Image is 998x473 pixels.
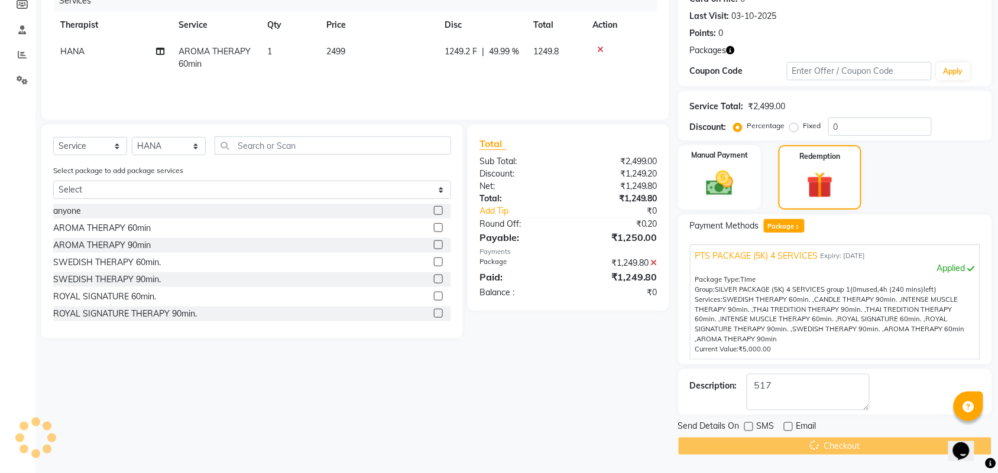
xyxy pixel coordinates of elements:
[698,168,742,199] img: _cash.svg
[690,100,744,113] div: Service Total:
[471,257,569,269] div: Package
[471,270,569,284] div: Paid:
[803,120,821,131] label: Fixed
[267,46,272,57] span: 1
[53,205,81,217] div: anyone
[719,27,724,40] div: 0
[794,224,801,231] span: 1
[568,193,666,205] div: ₹1,249.80
[800,151,841,162] label: Redemption
[732,10,777,22] div: 03-10-2025
[471,218,569,230] div: Round Off:
[690,27,717,40] div: Points:
[748,100,786,113] div: ₹2,499.00
[568,230,666,244] div: ₹1,250.00
[53,165,183,176] label: Select package to add package services
[568,168,666,180] div: ₹1,249.20
[796,420,816,435] span: Email
[695,262,975,275] div: Applied
[53,291,156,303] div: ROYAL SIGNATURE 60min.
[438,12,526,38] th: Disc
[319,12,438,38] th: Price
[948,426,986,461] iframe: chat widget
[851,285,863,293] span: (0m
[695,295,958,314] span: INTENSE MUSCLE THERAPY 90min. ,
[715,285,937,293] span: used, left)
[747,120,785,131] label: Percentage
[880,285,924,293] span: 4h (240 mins)
[695,345,739,353] span: Current Value:
[695,275,741,283] span: Package Type:
[568,270,666,284] div: ₹1,249.80
[695,250,818,262] span: PTS PACKAGE (5K) 4 SERVICES
[585,205,666,217] div: ₹0
[260,12,319,38] th: Qty
[821,251,866,261] span: Expiry: [DATE]
[690,121,727,133] div: Discount:
[53,273,161,286] div: SWEDISH THERAPY 90min.
[53,308,197,320] div: ROYAL SIGNATURE THERAPY 90min.
[60,46,85,57] span: HANA
[471,193,569,205] div: Total:
[445,45,477,58] span: 1249.2 F
[471,286,569,299] div: Balance :
[695,295,723,304] span: Services:
[757,420,775,435] span: SMS
[691,150,748,161] label: Manual Payment
[489,45,519,58] span: 49.99 %
[479,247,657,257] div: Payments
[568,257,666,269] div: ₹1,249.80
[690,220,759,232] span: Payment Methods
[526,12,585,38] th: Total
[690,65,787,77] div: Coupon Code
[568,155,666,168] div: ₹2,499.00
[326,46,345,57] span: 2499
[533,46,559,57] span: 1249.8
[753,305,866,314] span: THAI TREDITION THERAPY 90min. ,
[471,180,569,193] div: Net:
[471,230,569,244] div: Payable:
[690,380,737,392] div: Description:
[715,285,851,293] span: SILVER PACKAGE (5K) 4 SERVICES group 1
[723,295,815,304] span: SWEDISH THERAPY 60min. ,
[739,345,772,353] span: ₹5,000.00
[53,256,161,269] div: SWEDISH THERAPY 60min.
[479,138,507,150] span: Total
[838,315,926,323] span: ROYAL SIGNATURE 60min. ,
[741,275,756,283] span: Time
[53,12,171,38] th: Therapist
[799,169,841,201] img: _gift.svg
[471,155,569,168] div: Sub Total:
[937,63,970,80] button: Apply
[482,45,484,58] span: |
[697,335,777,343] span: AROMA THERAPY 90min
[568,218,666,230] div: ₹0.20
[695,285,715,293] span: Group:
[585,12,657,38] th: Action
[179,46,251,69] span: AROMA THERAPY 60min
[690,44,727,57] span: Packages
[678,420,740,435] span: Send Details On
[764,219,805,233] span: Package
[471,168,569,180] div: Discount:
[471,205,585,217] a: Add Tip
[721,315,838,323] span: INTENSE MUSCLE THERAPY 60min. ,
[690,10,730,22] div: Last Visit:
[53,239,151,252] div: AROMA THERAPY 90min
[215,136,451,155] input: Search or Scan
[568,180,666,193] div: ₹1,249.80
[568,286,666,299] div: ₹0
[171,12,260,38] th: Service
[793,325,884,333] span: SWEDISH THERAPY 90min. ,
[787,62,932,80] input: Enter Offer / Coupon Code
[815,295,902,304] span: CANDLE THERAPY 90min. ,
[53,222,151,234] div: AROMA THERAPY 60min
[695,325,965,343] span: AROMA THERAPY 60min ,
